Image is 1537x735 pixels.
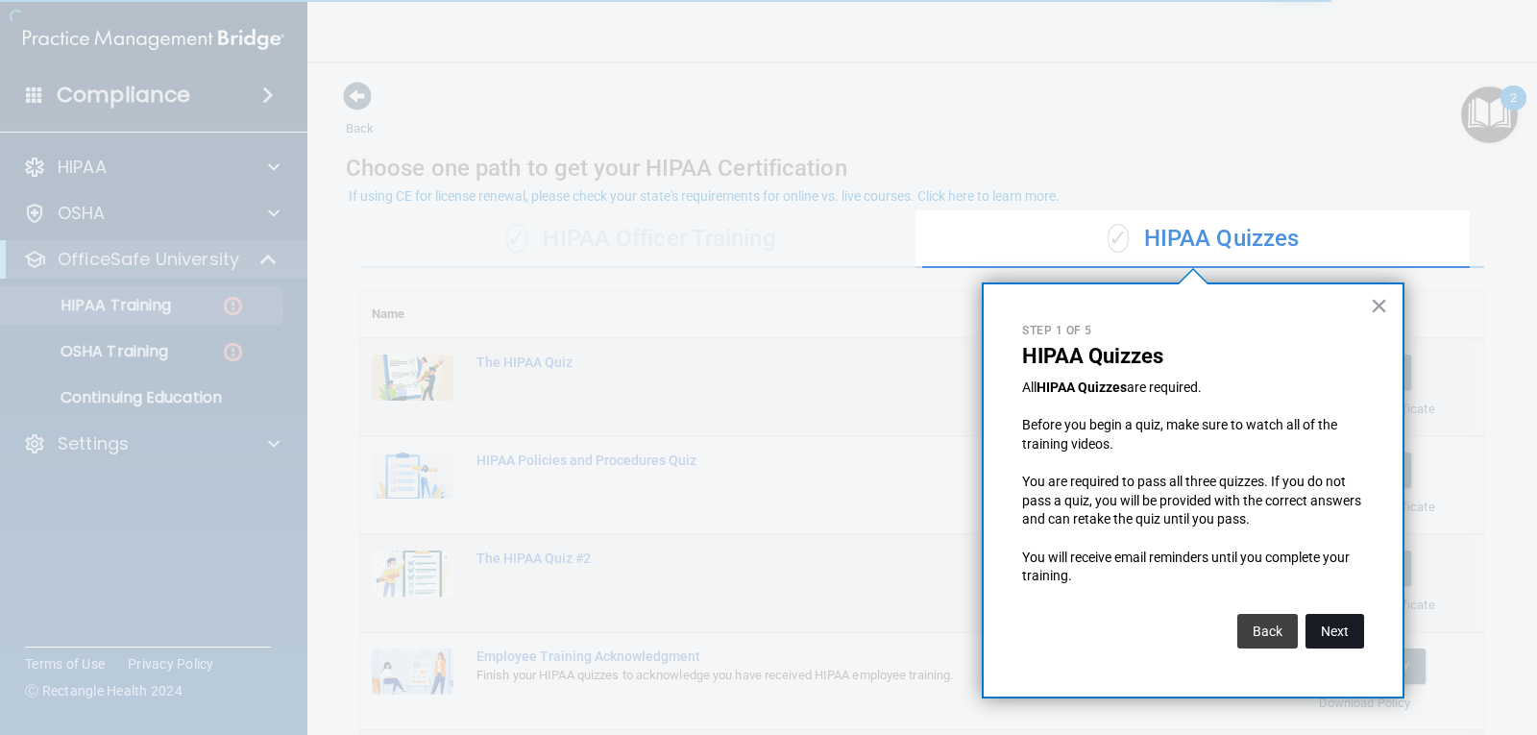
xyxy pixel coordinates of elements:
[1370,290,1388,321] button: Close
[1037,380,1127,395] strong: HIPAA Quizzes
[1022,416,1364,453] p: Before you begin a quiz, make sure to watch all of the training videos.
[1022,549,1364,586] p: You will receive email reminders until you complete your training.
[1127,380,1202,395] span: are required.
[1022,323,1364,339] p: Step 1 of 5
[922,210,1484,268] div: HIPAA Quizzes
[1305,614,1364,649] button: Next
[1022,380,1037,395] span: All
[1108,224,1129,253] span: ✓
[1237,614,1298,649] button: Back
[1022,344,1364,369] p: HIPAA Quizzes
[1022,473,1364,529] p: You are required to pass all three quizzes. If you do not pass a quiz, you will be provided with ...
